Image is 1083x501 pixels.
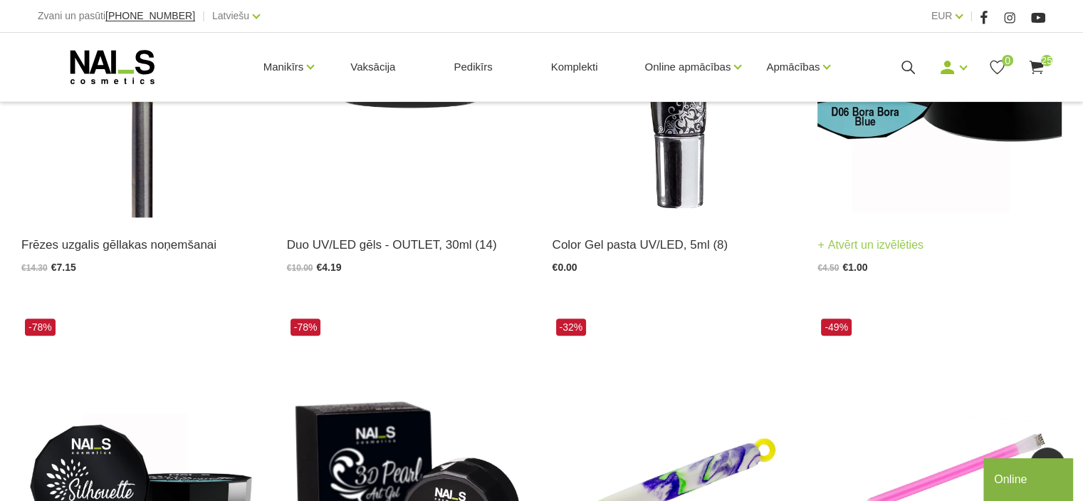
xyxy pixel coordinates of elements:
[25,319,56,336] span: -78%
[21,263,48,273] span: €14.30
[983,455,1076,501] iframe: chat widget
[1027,58,1045,76] a: 25
[842,262,867,273] span: €1.00
[202,7,205,25] span: |
[38,7,195,25] div: Zvani un pasūti
[287,235,531,254] a: Duo UV/LED gēls - OUTLET, 30ml (14)
[316,262,341,273] span: €4.19
[1041,55,1052,66] span: 25
[105,10,195,21] span: [PHONE_NUMBER]
[291,319,321,336] span: -78%
[442,33,503,101] a: Pedikīrs
[339,33,407,101] a: Vaksācija
[540,33,609,101] a: Komplekti
[212,7,249,24] a: Latviešu
[970,7,973,25] span: |
[1002,55,1013,66] span: 0
[51,262,76,273] span: €7.15
[821,319,852,336] span: -49%
[21,235,266,254] a: Frēzes uzgalis gēllakas noņemšanai
[263,38,304,95] a: Manikīrs
[553,235,797,254] a: Color Gel pasta UV/LED, 5ml (8)
[766,38,820,95] a: Apmācības
[105,11,195,21] a: [PHONE_NUMBER]
[553,262,577,273] span: €0.00
[931,7,953,24] a: EUR
[817,263,839,273] span: €4.50
[817,235,924,255] a: Atvērt un izvēlēties
[556,319,587,336] span: -32%
[644,38,731,95] a: Online apmācības
[988,58,1006,76] a: 0
[287,263,313,273] span: €10.00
